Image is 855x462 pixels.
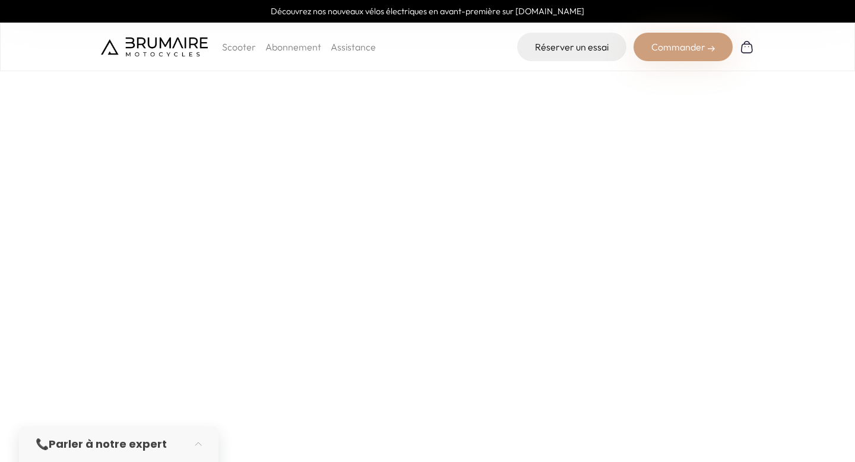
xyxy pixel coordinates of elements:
a: Abonnement [265,41,321,53]
p: Scooter [222,40,256,54]
div: Commander [634,33,733,61]
img: right-arrow-2.png [708,45,715,52]
img: Brumaire Motocycles [101,37,208,56]
a: Assistance [331,41,376,53]
a: Réserver un essai [517,33,626,61]
img: Panier [740,40,754,54]
iframe: Gorgias live chat messenger [796,406,843,450]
